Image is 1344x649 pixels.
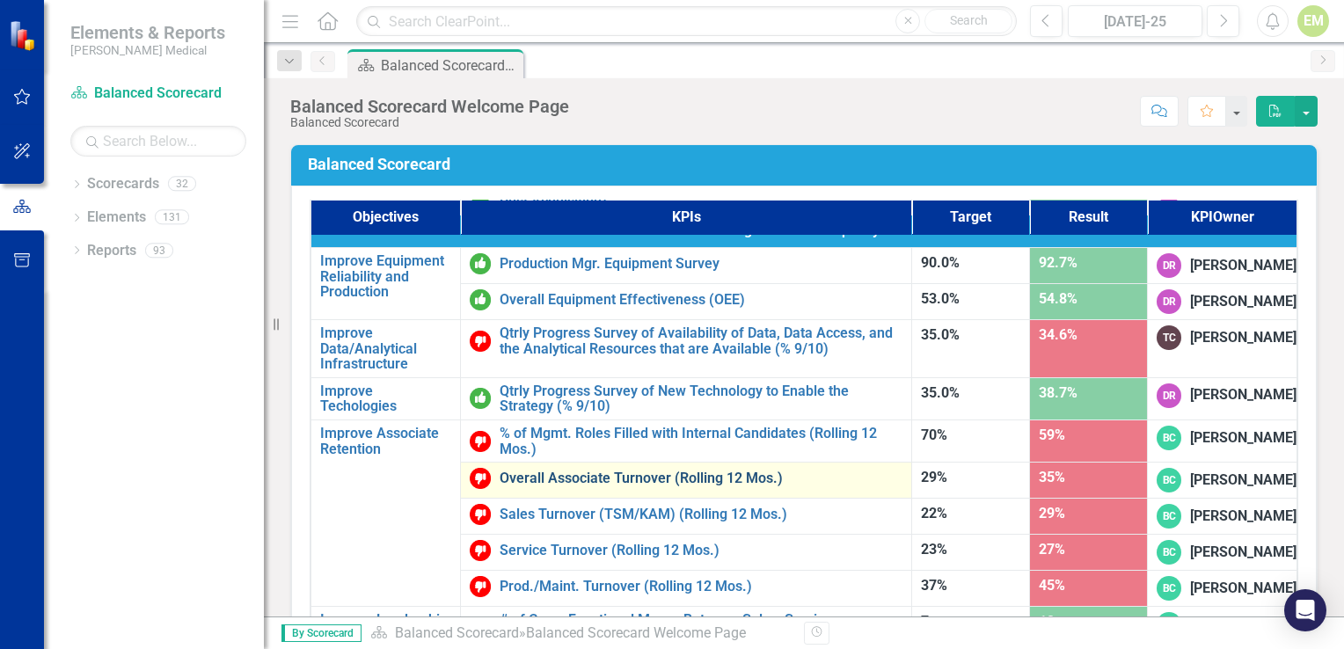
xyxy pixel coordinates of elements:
div: [PERSON_NAME] [1190,256,1297,276]
div: [DATE]-25 [1074,11,1196,33]
td: Double-Click to Edit Right Click for Context Menu [460,377,911,419]
span: 29% [921,469,947,485]
a: Overall Equipment Effectiveness (OEE) [500,292,902,308]
a: Qtrly Progress Survey of New Technology to Enable the Strategy (% 9/10) [500,383,902,414]
td: Double-Click to Edit Right Click for Context Menu [460,571,911,607]
a: Improve Associate Retention [320,426,451,456]
div: » [370,623,791,644]
a: Service Turnover (Rolling 12 Mos.) [500,543,902,558]
img: ClearPoint Strategy [9,20,40,51]
a: Qtrly Progress Survey of Availability of Data, Data Access, and the Analytical Resources that are... [500,325,902,356]
span: 90.0% [921,254,960,271]
a: Balanced Scorecard [70,84,246,104]
div: BC [1157,468,1181,492]
div: Balanced Scorecard Welcome Page [290,97,569,116]
a: % of Mgmt. Roles Filled with Internal Candidates (Rolling 12 Mos.) [500,426,902,456]
span: Search [950,13,988,27]
input: Search Below... [70,126,246,157]
img: Below Target [470,576,491,597]
div: TC [1157,325,1181,350]
div: DR [1157,383,1181,408]
img: Below Target [470,331,491,352]
div: BC [1157,540,1181,565]
td: Double-Click to Edit Right Click for Context Menu [460,283,911,319]
a: Improve Techologies [320,383,451,414]
img: On or Above Target [470,289,491,310]
div: [PERSON_NAME] [1190,543,1297,563]
a: Scorecards [87,174,159,194]
a: Sales Turnover (TSM/KAM) (Rolling 12 Mos.) [500,507,902,522]
div: [PERSON_NAME] [1190,615,1297,635]
td: Double-Click to Edit Right Click for Context Menu [460,247,911,283]
td: Double-Click to Edit Right Click for Context Menu [460,319,911,377]
td: Double-Click to Edit Right Click for Context Menu [460,607,911,649]
span: 27% [1039,541,1065,558]
span: 53.0% [921,290,960,307]
td: Double-Click to Edit Right Click for Context Menu [460,499,911,535]
div: BC [1157,612,1181,637]
img: Below Target [470,540,491,561]
td: Double-Click to Edit Right Click for Context Menu [310,247,460,319]
h3: Balanced Scorecard [308,156,1306,173]
a: # of Cross Functional Moves Between Sales, Service, Production, or Home Office Functions (Rolling... [500,612,902,643]
div: [PERSON_NAME] [1190,579,1297,599]
span: 45% [1039,577,1065,594]
div: 131 [155,210,189,225]
span: 22% [921,505,947,521]
div: BC [1157,426,1181,450]
div: BC [1157,504,1181,529]
div: BC [1157,576,1181,601]
div: [PERSON_NAME] [1190,428,1297,448]
div: DR [1157,253,1181,278]
span: 10 [1039,613,1055,630]
td: Double-Click to Edit Right Click for Context Menu [310,377,460,419]
span: 37% [921,577,947,594]
small: [PERSON_NAME] Medical [70,43,225,57]
a: Prod./Maint. Turnover (Rolling 12 Mos.) [500,579,902,594]
div: 32 [168,177,196,192]
div: [PERSON_NAME] [1190,507,1297,527]
a: Overall Associate Turnover (Rolling 12 Mos.) [500,470,902,486]
span: 7 [921,613,929,630]
span: Elements & Reports [70,22,225,43]
span: 35.0% [921,326,960,343]
span: 35% [1039,469,1065,485]
td: Double-Click to Edit Right Click for Context Menu [310,419,460,606]
img: On or Above Target [470,388,491,409]
span: 70% [921,427,947,443]
img: Below Target [470,468,491,489]
span: 23% [921,541,947,558]
button: [DATE]-25 [1068,5,1202,37]
button: EM [1297,5,1329,37]
div: [PERSON_NAME] [1190,385,1297,405]
a: Production Mgr. Equipment Survey [500,256,902,272]
img: Below Target [470,504,491,525]
button: Search [924,9,1012,33]
div: Balanced Scorecard Welcome Page [526,624,746,641]
span: 59% [1039,427,1065,443]
div: DR [1157,289,1181,314]
a: Balanced Scorecard [395,624,519,641]
span: 38.7% [1039,384,1077,401]
span: 92.7% [1039,254,1077,271]
span: By Scorecard [281,624,362,642]
div: [PERSON_NAME] [1190,292,1297,312]
input: Search ClearPoint... [356,6,1017,37]
div: Balanced Scorecard [290,116,569,129]
span: 54.8% [1039,290,1077,307]
td: Double-Click to Edit Right Click for Context Menu [460,535,911,571]
div: [PERSON_NAME] [1190,470,1297,491]
td: Double-Click to Edit Right Click for Context Menu [310,319,460,377]
div: Balanced Scorecard Welcome Page [381,55,519,77]
a: Elements [87,208,146,228]
img: On or Above Target [470,253,491,274]
a: Improve Data/Analytical Infrastructure [320,325,451,372]
td: Double-Click to Edit Right Click for Context Menu [460,419,911,462]
img: Below Target [470,431,491,452]
div: [PERSON_NAME] [1190,328,1297,348]
span: 29% [1039,505,1065,521]
span: 35.0% [921,384,960,401]
a: Improve Equipment Reliability and Production [320,253,451,300]
div: Open Intercom Messenger [1284,589,1326,631]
